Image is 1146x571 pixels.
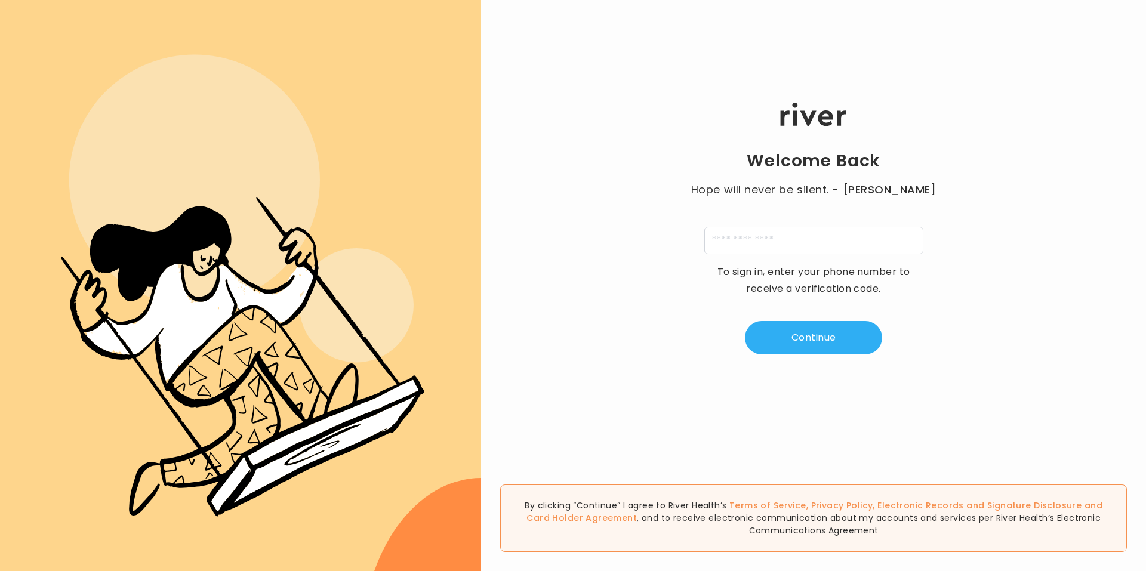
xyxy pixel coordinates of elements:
[526,499,1102,524] span: , , and
[500,484,1127,552] div: By clicking “Continue” I agree to River Health’s
[747,150,880,172] h1: Welcome Back
[811,499,873,511] a: Privacy Policy
[526,512,637,524] a: Card Holder Agreement
[637,512,1101,536] span: , and to receive electronic communication about my accounts and services per River Health’s Elect...
[709,264,918,297] p: To sign in, enter your phone number to receive a verification code.
[679,181,948,198] p: Hope will never be silent.
[877,499,1082,511] a: Electronic Records and Signature Disclosure
[832,181,936,198] span: - [PERSON_NAME]
[745,321,882,354] button: Continue
[729,499,806,511] a: Terms of Service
